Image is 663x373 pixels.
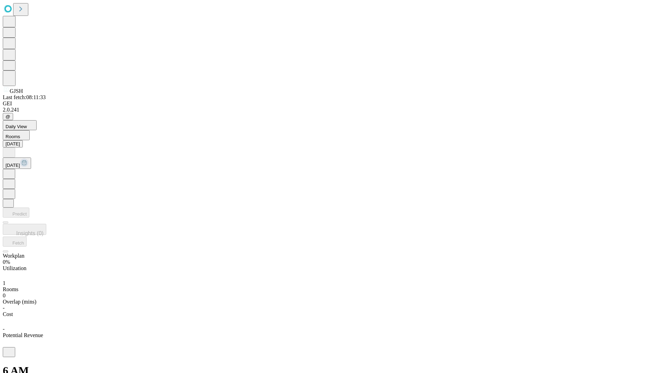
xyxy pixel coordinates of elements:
span: 0% [3,259,10,265]
span: [DATE] [6,163,20,168]
button: [DATE] [3,157,31,169]
span: Rooms [6,134,20,139]
span: Last fetch: 08:11:33 [3,94,46,100]
span: 0 [3,293,6,298]
span: Insights (0) [16,230,44,236]
span: GJSH [10,88,23,94]
span: Workplan [3,253,25,259]
div: 2.0.241 [3,107,660,113]
span: Rooms [3,286,18,292]
span: Utilization [3,265,26,271]
span: Daily View [6,124,27,129]
span: Cost [3,311,13,317]
div: GEI [3,101,660,107]
button: Insights (0) [3,224,46,235]
button: Daily View [3,120,37,130]
span: Overlap (mins) [3,299,36,305]
button: Rooms [3,130,30,140]
span: Potential Revenue [3,332,43,338]
span: @ [6,114,10,119]
button: [DATE] [3,140,23,147]
span: - [3,305,4,311]
span: - [3,326,4,332]
button: @ [3,113,13,120]
button: Fetch [3,237,27,247]
span: 1 [3,280,6,286]
button: Predict [3,208,29,218]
